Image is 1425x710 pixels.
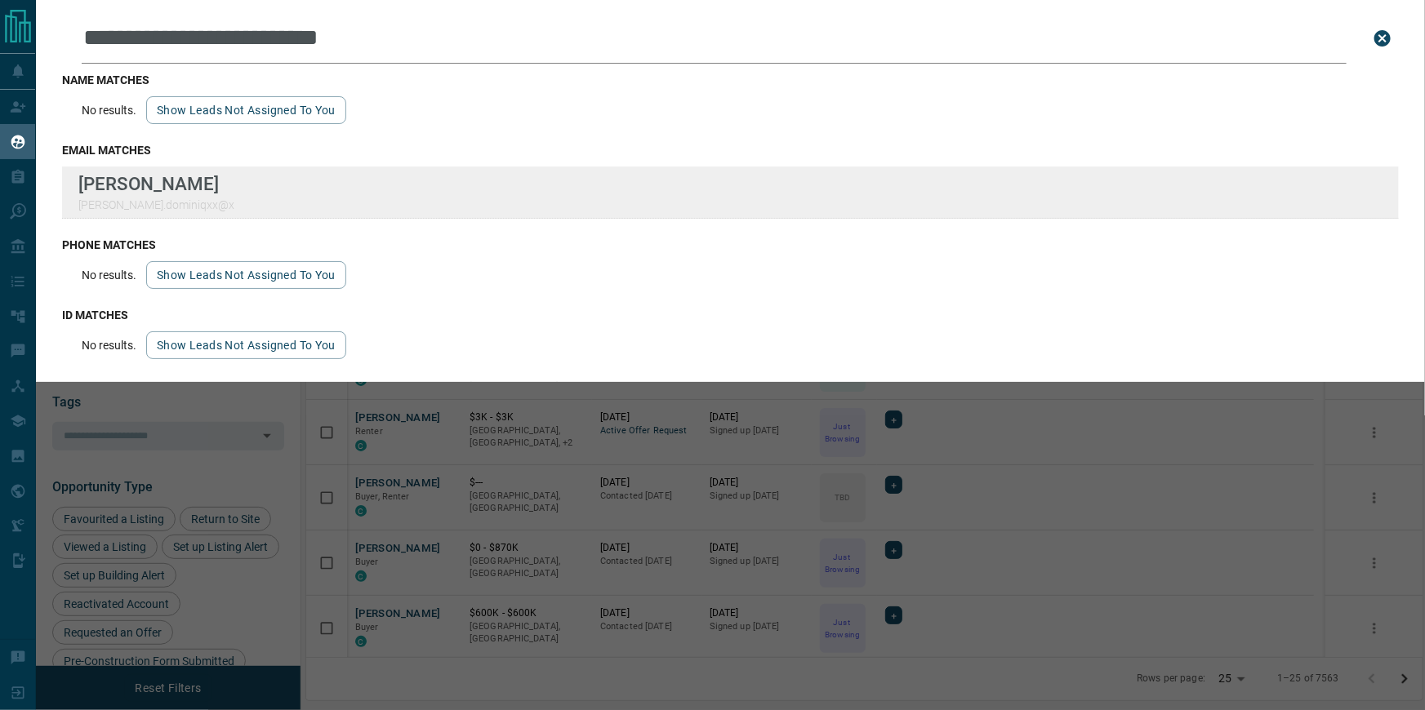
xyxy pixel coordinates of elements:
h3: id matches [62,308,1399,322]
button: show leads not assigned to you [146,96,346,124]
h3: phone matches [62,238,1399,251]
h3: name matches [62,73,1399,87]
button: close search bar [1366,22,1399,55]
p: [PERSON_NAME].dominiqxx@x [78,198,234,211]
p: No results. [82,339,136,352]
h3: email matches [62,144,1399,157]
p: No results. [82,268,136,282]
button: show leads not assigned to you [146,261,346,289]
button: show leads not assigned to you [146,331,346,359]
p: No results. [82,104,136,117]
p: [PERSON_NAME] [78,173,234,194]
